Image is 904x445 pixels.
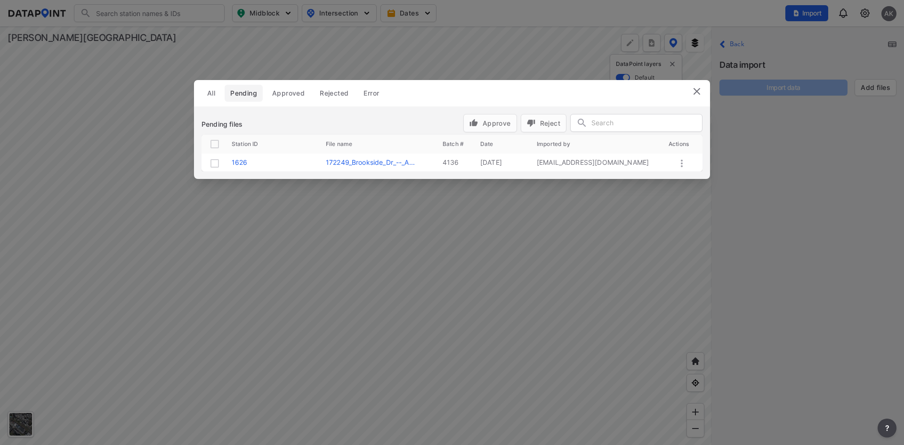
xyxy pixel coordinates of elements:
span: Pending [230,89,257,98]
span: ? [883,422,891,434]
td: 4136 [435,154,473,171]
img: close.efbf2170.svg [691,86,702,97]
th: Actions [661,135,702,154]
h3: Pending files [202,120,242,129]
button: more [878,419,896,437]
label: 172249_Brookside_Dr_--_Automotive_Way.zip [326,158,415,166]
th: File name [318,135,435,154]
th: Batch # [435,135,473,154]
td: [EMAIL_ADDRESS][DOMAIN_NAME] [529,154,661,171]
label: 1626 [232,158,248,166]
input: Search [591,116,702,130]
a: 172249_Brookside_Dr_--_A... [326,158,415,166]
th: Imported by [529,135,661,154]
span: Approved [272,89,305,98]
td: [DATE] [473,154,529,171]
span: Error [363,89,379,98]
span: All [207,89,215,98]
th: Date [473,135,529,154]
span: Rejected [320,89,348,98]
div: full width tabs example [202,85,388,102]
th: Station ID [224,135,318,154]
